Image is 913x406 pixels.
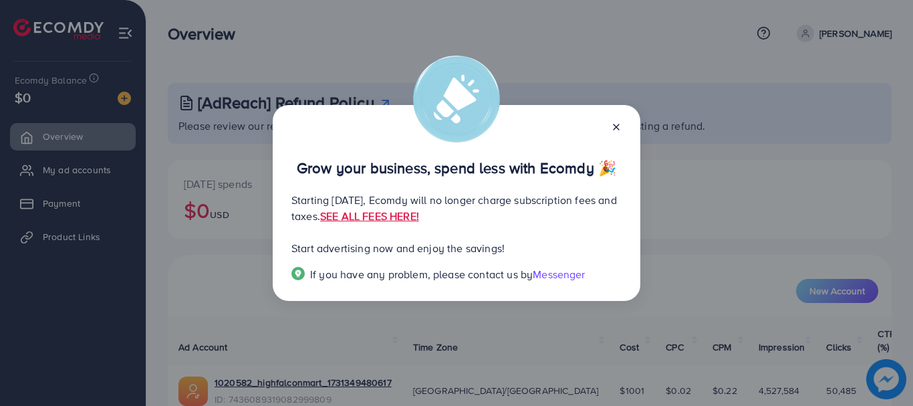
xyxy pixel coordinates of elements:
[533,267,585,282] span: Messenger
[291,267,305,280] img: Popup guide
[320,209,419,223] a: SEE ALL FEES HERE!
[310,267,533,282] span: If you have any problem, please contact us by
[291,240,622,256] p: Start advertising now and enjoy the savings!
[291,192,622,224] p: Starting [DATE], Ecomdy will no longer charge subscription fees and taxes.
[291,160,622,176] p: Grow your business, spend less with Ecomdy 🎉
[413,56,500,142] img: alert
